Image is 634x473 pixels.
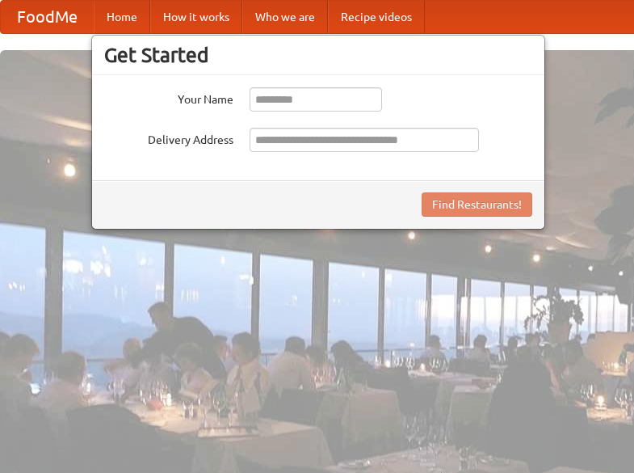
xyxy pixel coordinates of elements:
[328,1,425,33] a: Recipe videos
[104,43,532,67] h3: Get Started
[150,1,242,33] a: How it works
[94,1,150,33] a: Home
[104,128,233,148] label: Delivery Address
[1,1,94,33] a: FoodMe
[104,87,233,108] label: Your Name
[242,1,328,33] a: Who we are
[422,192,532,217] button: Find Restaurants!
